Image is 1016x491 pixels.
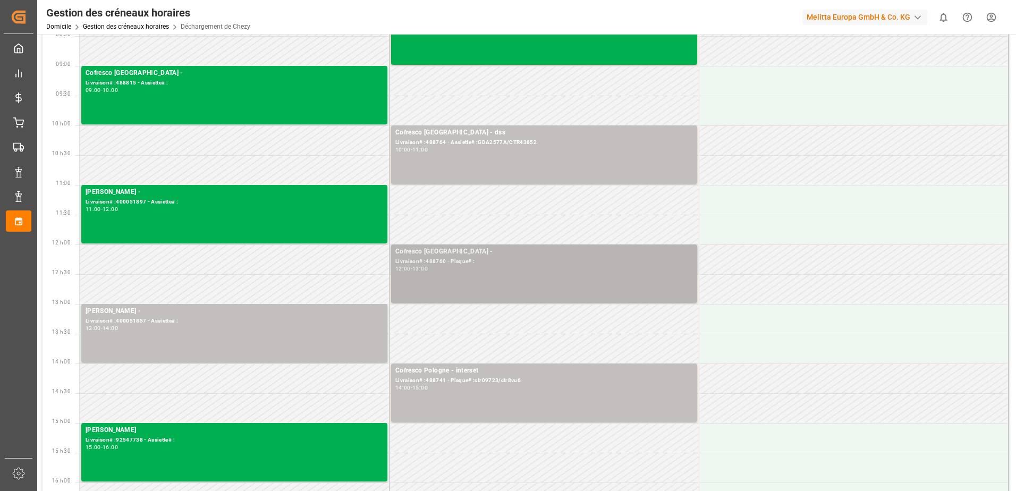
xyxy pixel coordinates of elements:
[411,385,412,390] div: -
[395,138,693,147] div: Livraison# :488764 - Assiette# :GDA2577A/CTR43852
[52,299,71,305] span: 13 h 00
[395,385,411,390] div: 14:00
[83,23,169,30] a: Gestion des créneaux horaires
[52,418,71,424] span: 15 h 00
[52,269,71,275] span: 12 h 30
[101,445,103,450] div: -
[802,7,932,27] button: Melitta Europa GmbH & Co. KG
[103,88,118,92] div: 10:00
[101,326,103,331] div: -
[46,5,250,21] div: Gestion des créneaux horaires
[52,359,71,365] span: 14 h 00
[103,445,118,450] div: 16:00
[52,388,71,394] span: 14 h 30
[56,210,71,216] span: 11:30
[56,91,71,97] span: 09:30
[395,266,411,271] div: 12:00
[395,247,693,257] div: Cofresco [GEOGRAPHIC_DATA] -
[86,445,101,450] div: 15:00
[86,207,101,211] div: 11:00
[46,23,71,30] a: Domicile
[395,147,411,152] div: 10:00
[86,68,383,79] div: Cofresco [GEOGRAPHIC_DATA] -
[52,329,71,335] span: 13 h 30
[412,147,428,152] div: 11:00
[86,326,101,331] div: 13:00
[86,88,101,92] div: 09:00
[52,121,71,126] span: 10 h 00
[86,306,383,317] div: [PERSON_NAME] -
[395,257,693,266] div: Livraison# :488760 - Plaque# :
[395,128,693,138] div: Cofresco [GEOGRAPHIC_DATA] - dss
[86,187,383,198] div: [PERSON_NAME] -
[955,5,979,29] button: Centre d’aide
[412,385,428,390] div: 15:00
[101,88,103,92] div: -
[411,147,412,152] div: -
[86,79,383,88] div: Livraison# :488815 - Assiette# :
[86,317,383,326] div: Livraison# :400051857 - Assiette# :
[52,150,71,156] span: 10 h 30
[52,448,71,454] span: 15 h 30
[86,425,383,436] div: [PERSON_NAME]
[56,61,71,67] span: 09:00
[807,12,910,23] font: Melitta Europa GmbH & Co. KG
[395,366,693,376] div: Cofresco Pologne - interset
[412,266,428,271] div: 13:00
[52,478,71,484] span: 16 h 00
[395,376,693,385] div: Livraison# :488741 - Plaque# :ctr09723/ctr8vu6
[56,180,71,186] span: 11:00
[101,207,103,211] div: -
[103,326,118,331] div: 14:00
[86,436,383,445] div: Livraison# :92547738 - Assiette# :
[86,198,383,207] div: Livraison# :400051897 - Assiette# :
[932,5,955,29] button: Afficher 0 nouvelles notifications
[411,266,412,271] div: -
[52,240,71,245] span: 12 h 00
[103,207,118,211] div: 12:00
